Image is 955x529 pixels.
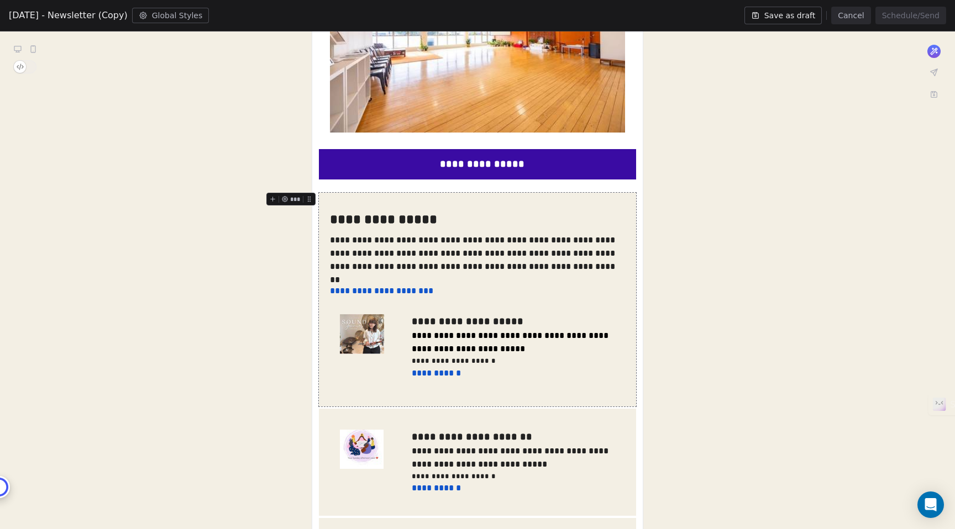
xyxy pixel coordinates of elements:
button: Global Styles [132,8,209,23]
button: Cancel [831,7,870,24]
span: [DATE] - Newsletter (Copy) [9,9,128,22]
button: Schedule/Send [875,7,946,24]
div: Open Intercom Messenger [917,491,944,518]
button: Save as draft [744,7,822,24]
